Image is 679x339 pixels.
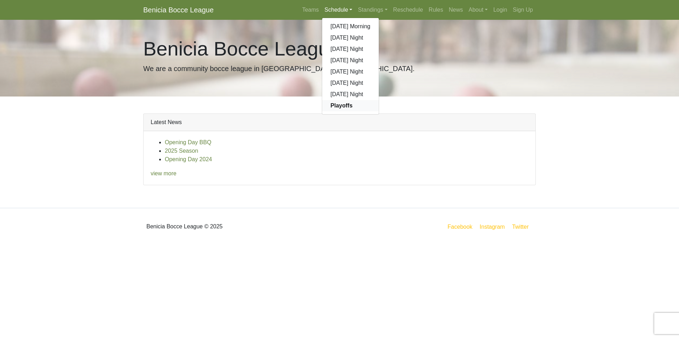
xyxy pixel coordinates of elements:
[165,148,198,154] a: 2025 Season
[491,3,510,17] a: Login
[322,89,379,100] a: [DATE] Night
[322,32,379,43] a: [DATE] Night
[322,18,379,115] div: Schedule
[143,63,536,74] p: We are a community bocce league in [GEOGRAPHIC_DATA], [GEOGRAPHIC_DATA].
[144,114,535,131] div: Latest News
[165,156,212,162] a: Opening Day 2024
[322,3,355,17] a: Schedule
[299,3,321,17] a: Teams
[426,3,446,17] a: Rules
[510,3,536,17] a: Sign Up
[446,222,474,231] a: Facebook
[322,100,379,111] a: Playoffs
[322,43,379,55] a: [DATE] Night
[390,3,426,17] a: Reschedule
[143,37,536,60] h1: Benicia Bocce League
[322,55,379,66] a: [DATE] Night
[355,3,390,17] a: Standings
[322,77,379,89] a: [DATE] Night
[511,222,534,231] a: Twitter
[143,3,214,17] a: Benicia Bocce League
[331,103,353,109] strong: Playoffs
[322,66,379,77] a: [DATE] Night
[165,139,211,145] a: Opening Day BBQ
[478,222,506,231] a: Instagram
[151,170,176,176] a: view more
[322,21,379,32] a: [DATE] Morning
[466,3,491,17] a: About
[138,214,339,239] div: Benicia Bocce League © 2025
[446,3,466,17] a: News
